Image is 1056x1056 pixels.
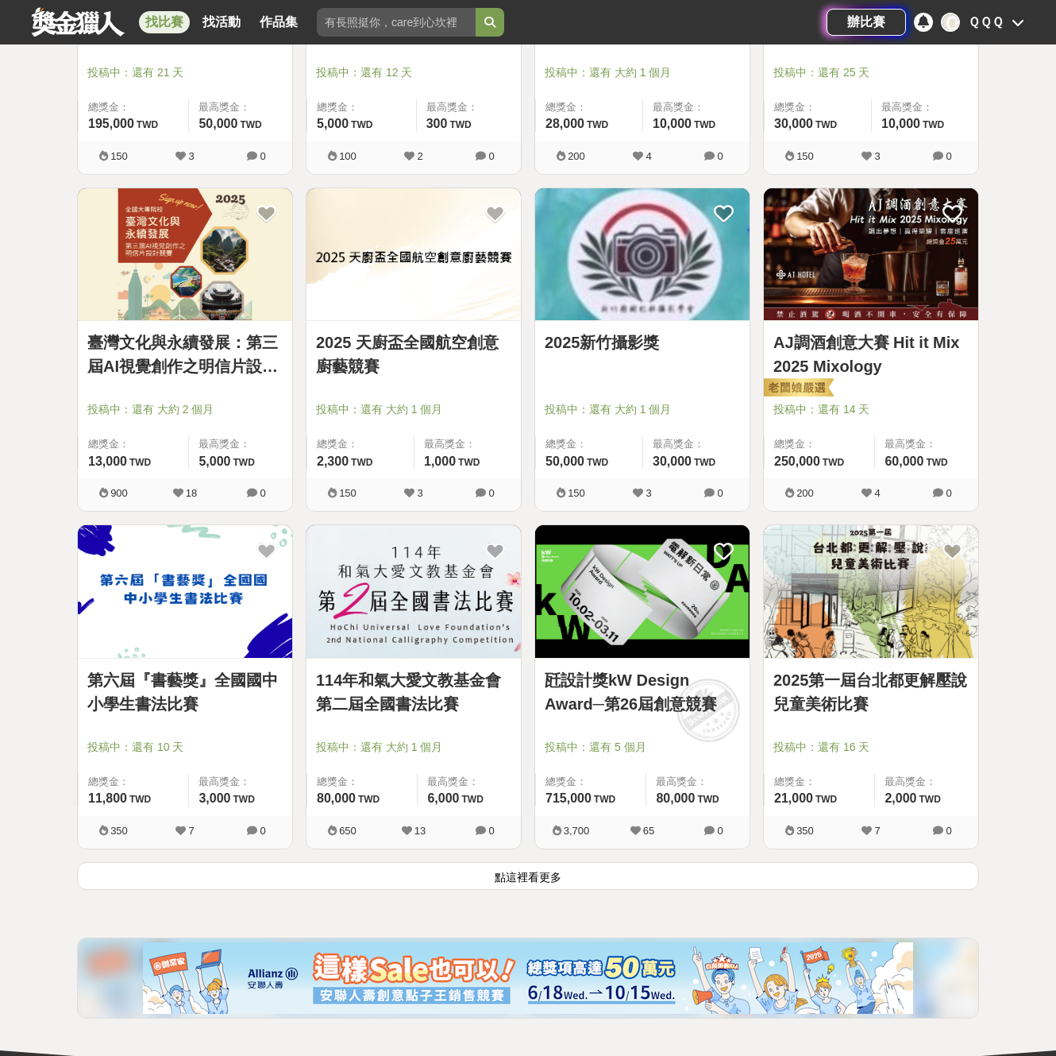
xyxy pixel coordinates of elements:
a: Cover Image [535,525,750,659]
span: TWD [462,794,484,805]
a: 2025 天廚盃全國航空創意廚藝競賽 [316,331,511,378]
span: 最高獎金： [653,99,740,115]
span: TWD [129,457,151,468]
span: TWD [694,119,715,130]
img: 老闆娘嚴選 [761,377,834,400]
span: 7 [874,825,880,837]
span: 200 [568,150,585,162]
span: 總獎金： [88,774,179,790]
span: 最高獎金： [653,436,740,452]
span: 715,000 [545,791,592,805]
span: 最高獎金： [198,99,283,115]
span: 10,000 [653,117,692,130]
span: 總獎金： [774,774,865,790]
img: Cover Image [306,525,521,658]
span: 350 [796,825,814,837]
span: 28,000 [545,117,584,130]
span: TWD [926,457,947,468]
div: ＱＱＱ [968,13,1004,32]
span: 21,000 [774,791,813,805]
a: 第六屆『書藝獎』全國國中小學生書法比賽 [87,668,283,716]
button: 點這裡看更多 [77,862,979,890]
a: 找活動 [196,11,247,33]
a: Cover Image [78,188,292,322]
span: TWD [137,119,158,130]
span: 投稿中：還有 16 天 [773,739,969,756]
span: 150 [339,487,356,499]
span: 最高獎金： [424,436,511,452]
span: 5,000 [317,117,349,130]
span: 4 [646,150,651,162]
span: 總獎金： [317,774,407,790]
span: 4 [874,487,880,499]
span: 3,000 [198,791,230,805]
span: 900 [110,487,128,499]
span: 0 [946,825,951,837]
span: TWD [351,457,372,468]
span: 13,000 [88,455,127,468]
span: TWD [823,457,844,468]
span: 總獎金： [545,436,633,452]
span: 0 [717,487,723,499]
a: 臺灣文化與永續發展：第三屆AI視覺創作之明信片設計競賽 [87,331,283,378]
span: 30,000 [774,117,813,130]
span: 投稿中：還有 5 個月 [545,739,740,756]
span: TWD [587,119,608,130]
span: 0 [488,150,494,162]
a: 瓩設計獎kW Design Award─第26屆創意競賽 [545,668,740,716]
span: 投稿中：還有 25 天 [773,64,969,81]
span: 總獎金： [774,99,861,115]
span: 2,300 [317,455,349,468]
span: 總獎金： [88,436,179,452]
span: TWD [587,457,608,468]
a: Cover Image [306,188,521,322]
a: Cover Image [764,188,978,322]
a: 114年和氣大愛文教基金會第二屆全國書法比賽 [316,668,511,716]
span: 100 [339,150,356,162]
span: 最高獎金： [427,774,511,790]
span: 3 [417,487,422,499]
span: 650 [339,825,356,837]
span: TWD [815,119,837,130]
span: 0 [488,487,494,499]
span: 250,000 [774,455,820,468]
span: TWD [919,794,941,805]
span: 最高獎金： [198,774,283,790]
span: 80,000 [656,791,695,805]
span: TWD [351,119,372,130]
span: TWD [358,794,380,805]
span: 200 [796,487,814,499]
span: 投稿中：還有 21 天 [87,64,283,81]
a: AJ調酒創意大賽 Hit it Mix 2025 Mixology [773,331,969,378]
span: 7 [188,825,194,837]
span: 11,800 [88,791,127,805]
span: 投稿中：還有 大約 1 個月 [316,739,511,756]
span: TWD [923,119,944,130]
span: 13 [414,825,426,837]
span: 最高獎金： [884,436,969,452]
span: TWD [594,794,615,805]
span: 最高獎金： [426,99,511,115]
span: 2,000 [884,791,916,805]
span: 150 [568,487,585,499]
a: 辦比賽 [827,9,906,36]
span: 投稿中：還有 大約 1 個月 [545,401,740,418]
span: 80,000 [317,791,356,805]
span: 0 [946,150,951,162]
span: 0 [717,825,723,837]
a: Cover Image [78,525,292,659]
span: 投稿中：還有 12 天 [316,64,511,81]
span: TWD [449,119,471,130]
a: 2025第一屆台北都更解壓說兒童美術比賽 [773,668,969,716]
img: Cover Image [764,525,978,658]
span: 總獎金： [88,99,179,115]
a: 找比賽 [139,11,190,33]
span: 總獎金： [317,99,407,115]
span: 0 [488,825,494,837]
span: TWD [129,794,151,805]
span: 總獎金： [317,436,404,452]
span: 3 [188,150,194,162]
a: Cover Image [535,188,750,322]
span: 投稿中：還有 大約 1 個月 [316,401,511,418]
